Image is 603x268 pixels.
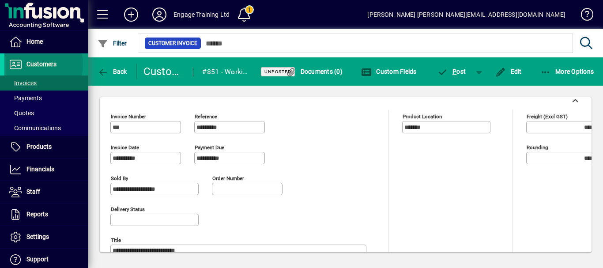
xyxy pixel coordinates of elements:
a: Settings [4,226,88,248]
button: Documents (0) [283,64,345,79]
span: Quotes [9,109,34,117]
mat-label: Product location [403,113,442,119]
span: Documents (0) [285,68,343,75]
a: Invoices [4,75,88,91]
span: Products [26,143,52,150]
a: Quotes [4,106,88,121]
a: Knowledge Base [574,2,592,30]
button: Add [117,7,145,23]
a: Communications [4,121,88,136]
a: Reports [4,204,88,226]
button: Back [95,64,129,79]
span: Settings [26,233,49,240]
span: Communications [9,125,61,132]
mat-label: Sold by [111,175,128,181]
button: Edit [493,64,524,79]
span: Filter [98,40,127,47]
mat-label: Invoice number [111,113,146,119]
span: Customers [26,60,57,68]
mat-label: Freight (excl GST) [527,113,568,119]
a: Products [4,136,88,158]
span: Payments [9,94,42,102]
div: [PERSON_NAME] [PERSON_NAME][EMAIL_ADDRESS][DOMAIN_NAME] [367,8,565,22]
span: Unposted [264,69,291,75]
a: Home [4,31,88,53]
a: Staff [4,181,88,203]
span: Custom Fields [361,68,417,75]
mat-label: Delivery status [111,206,145,212]
span: Staff [26,188,40,195]
button: More Options [538,64,596,79]
button: Filter [95,35,129,51]
span: Invoices [9,79,37,87]
span: P [452,68,456,75]
span: Back [98,68,127,75]
div: Engage Training Ltd [173,8,230,22]
span: Edit [495,68,522,75]
span: Financials [26,166,54,173]
button: Custom Fields [359,64,419,79]
mat-label: Payment due [195,144,224,150]
a: Financials [4,159,88,181]
span: ost [437,68,466,75]
span: Customer Invoice [148,39,197,48]
mat-label: Title [111,237,121,243]
app-page-header-button: Back [88,64,137,79]
a: Payments [4,91,88,106]
mat-label: Order number [212,175,244,181]
span: More Options [540,68,594,75]
div: Customer Invoice [143,64,185,79]
button: Profile [145,7,173,23]
span: Support [26,256,49,263]
button: Post [433,64,471,79]
mat-label: Reference [195,113,217,119]
div: #851 - Working with [PERSON_NAME] [202,65,249,79]
mat-label: Invoice date [111,144,139,150]
span: Home [26,38,43,45]
mat-label: Rounding [527,144,548,150]
span: Reports [26,211,48,218]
